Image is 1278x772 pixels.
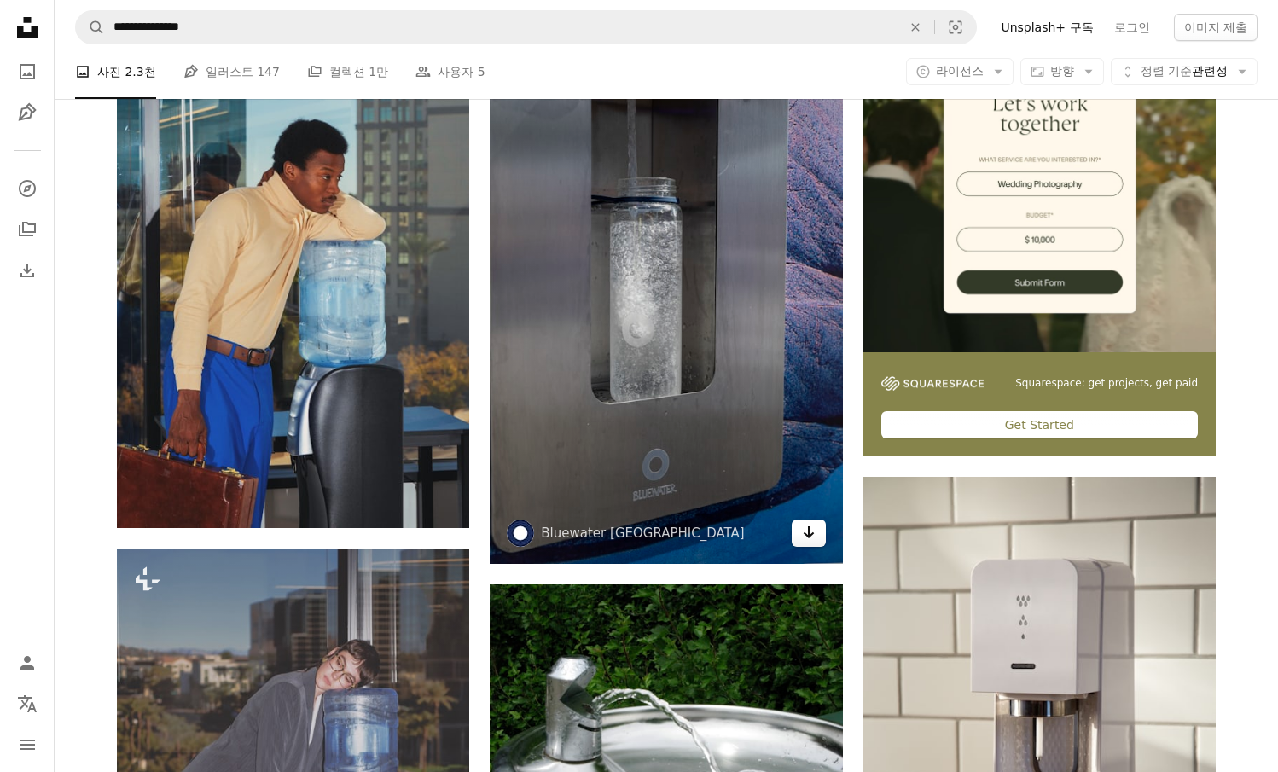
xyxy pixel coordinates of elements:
[1015,376,1198,391] span: Squarespace: get projects, get paid
[10,646,44,680] a: 로그인 / 가입
[881,376,984,392] img: file-1747939142011-51e5cc87e3c9
[183,44,280,99] a: 일러스트 147
[75,10,977,44] form: 사이트 전체에서 이미지 찾기
[76,11,105,44] button: Unsplash 검색
[1111,58,1258,85] button: 정렬 기준관련성
[478,62,485,81] span: 5
[863,734,1216,749] a: 책상 위의 흰색 소다 메이커
[257,62,280,81] span: 147
[490,274,842,289] a: 회색 테이블에 실버 아이폰 6
[541,525,744,542] a: Bluewater [GEOGRAPHIC_DATA]
[1020,58,1104,85] button: 방향
[897,11,934,44] button: 삭제
[117,256,469,271] a: 서류 가방과 큰 물병을 들고 있는 남자
[1141,64,1192,78] span: 정렬 기준
[906,58,1014,85] button: 라이선스
[490,709,842,724] a: 배경에 녹색 덤불이있는 분수
[990,14,1103,41] a: Unsplash+ 구독
[1141,63,1228,80] span: 관련성
[369,62,388,81] span: 1만
[792,520,826,547] a: 다운로드
[1174,14,1258,41] button: 이미지 제출
[10,96,44,130] a: 일러스트
[1050,64,1074,78] span: 방향
[1104,14,1160,41] a: 로그인
[10,55,44,89] a: 사진
[10,212,44,247] a: 컬렉션
[936,64,984,78] span: 라이선스
[10,728,44,762] button: 메뉴
[507,520,534,547] img: Bluewater Sweden의 프로필로 이동
[935,11,976,44] button: 시각적 검색
[10,253,44,287] a: 다운로드 내역
[307,44,388,99] a: 컬렉션 1만
[10,687,44,721] button: 언어
[10,10,44,48] a: 홈 — Unsplash
[881,411,1198,438] div: Get Started
[10,171,44,206] a: 탐색
[415,44,485,99] a: 사용자 5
